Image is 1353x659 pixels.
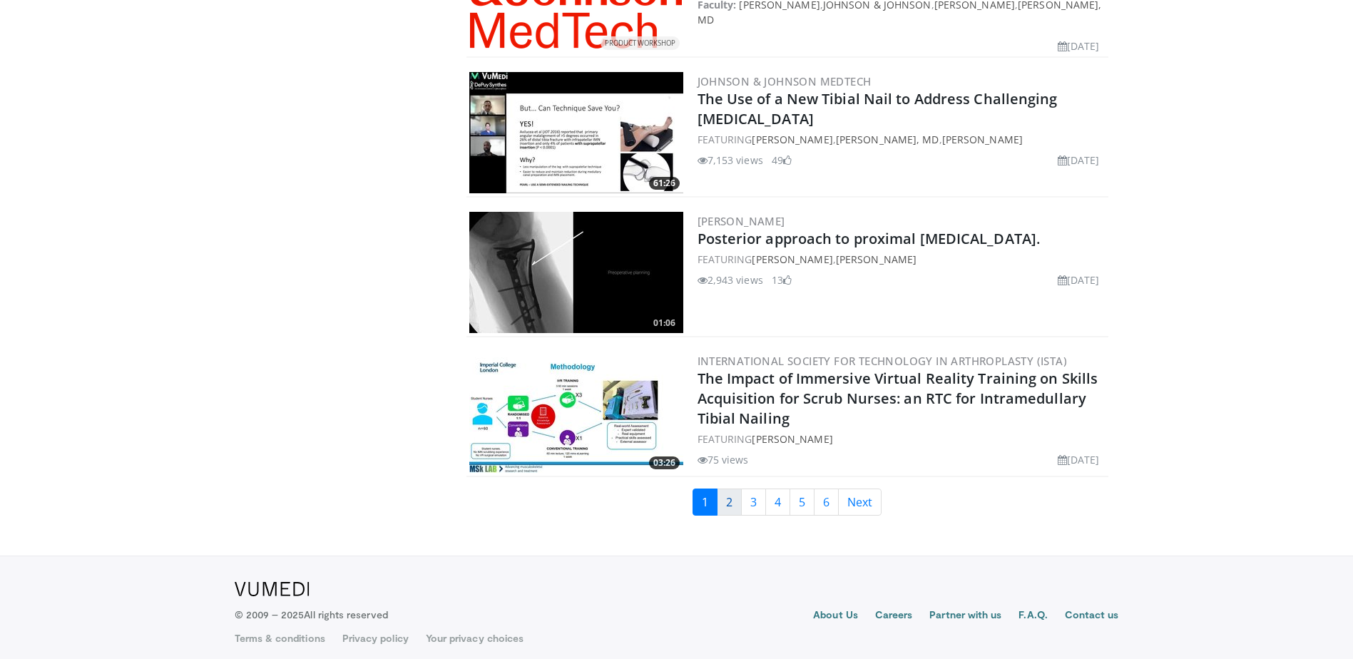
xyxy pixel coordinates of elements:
a: [PERSON_NAME], MD [836,133,939,146]
a: The Use of a New Tibial Nail to Address Challenging [MEDICAL_DATA] [698,89,1058,128]
li: 49 [772,153,792,168]
a: 1 [693,489,718,516]
a: 4 [765,489,790,516]
a: [PERSON_NAME] [942,133,1023,146]
p: © 2009 – 2025 [235,608,388,622]
a: 2 [717,489,742,516]
a: 61:26 [469,72,683,193]
a: Johnson & Johnson MedTech [698,74,872,88]
li: [DATE] [1058,39,1100,53]
a: Your privacy choices [426,631,524,645]
div: FEATURING [698,431,1106,446]
a: International Society for Technology in Arthroplasty (ISTA) [698,354,1068,368]
a: Posterior approach to proximal [MEDICAL_DATA]. [698,229,1041,248]
li: 75 views [698,452,749,467]
a: The Impact of Immersive Virtual Reality Training on Skills Acquisition for Scrub Nurses: an RTC f... [698,369,1098,428]
img: 91b55ac9-eff4-4a77-871f-9ed9d073b9be.300x170_q85_crop-smart_upscale.jpg [469,352,683,473]
span: All rights reserved [304,608,387,620]
li: 7,153 views [698,153,763,168]
img: VuMedi Logo [235,582,310,596]
nav: Search results pages [466,489,1108,516]
a: Contact us [1065,608,1119,625]
li: [DATE] [1058,153,1100,168]
a: 3 [741,489,766,516]
div: FEATURING , [698,252,1106,267]
a: Terms & conditions [235,631,325,645]
a: Privacy policy [342,631,409,645]
li: [DATE] [1058,272,1100,287]
li: 13 [772,272,792,287]
img: 3f972b07-9723-4b4a-ace4-8ebb31614f5c.300x170_q85_crop-smart_upscale.jpg [469,72,683,193]
a: 01:06 [469,212,683,333]
span: 61:26 [649,177,680,190]
img: 1df07d60-4448-4c42-91d3-53a7de9b552a.300x170_q85_crop-smart_upscale.jpg [469,212,683,333]
li: [DATE] [1058,452,1100,467]
a: Careers [875,608,913,625]
span: 03:26 [649,456,680,469]
small: PRODUCT WORKSHOP [605,39,675,48]
a: [PERSON_NAME] [698,214,785,228]
div: FEATURING , , [698,132,1106,147]
li: 2,943 views [698,272,763,287]
a: [PERSON_NAME] [836,252,917,266]
a: [PERSON_NAME] [752,133,832,146]
a: [PERSON_NAME] [752,252,832,266]
a: About Us [813,608,858,625]
a: Next [838,489,882,516]
a: 6 [814,489,839,516]
a: F.A.Q. [1018,608,1047,625]
span: 01:06 [649,317,680,329]
a: 03:26 [469,352,683,473]
a: 5 [790,489,815,516]
a: Partner with us [929,608,1001,625]
a: [PERSON_NAME] [752,432,832,446]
